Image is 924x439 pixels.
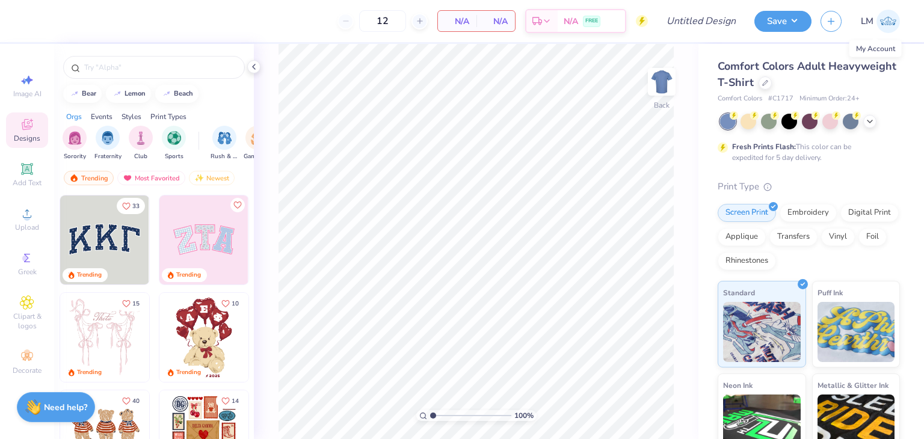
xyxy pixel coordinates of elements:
img: 3b9aba4f-e317-4aa7-a679-c95a879539bd [60,195,149,284]
img: Lydia Monahan [876,10,900,33]
div: Transfers [769,228,818,246]
div: Most Favorited [117,171,185,185]
button: beach [155,85,199,103]
div: filter for Club [129,126,153,161]
div: Trending [64,171,114,185]
img: trending.gif [69,174,79,182]
img: Fraternity Image [101,131,114,145]
img: Newest.gif [194,174,204,182]
span: FREE [585,17,598,25]
div: filter for Fraternity [94,126,122,161]
div: Trending [77,368,102,377]
span: Fraternity [94,152,122,161]
img: trend_line.gif [112,90,122,97]
span: Greek [18,267,37,277]
button: filter button [244,126,271,161]
div: Trending [77,271,102,280]
img: Sports Image [167,131,181,145]
img: d12a98c7-f0f7-4345-bf3a-b9f1b718b86e [149,293,238,382]
div: Applique [718,228,766,246]
div: Vinyl [821,228,855,246]
div: beach [174,90,193,97]
div: Foil [858,228,887,246]
input: Untitled Design [657,9,745,33]
img: Standard [723,302,801,362]
span: 100 % [514,410,534,421]
div: Embroidery [780,204,837,222]
img: edfb13fc-0e43-44eb-bea2-bf7fc0dd67f9 [149,195,238,284]
div: Screen Print [718,204,776,222]
button: Like [117,393,145,409]
div: lemon [125,90,146,97]
input: Try "Alpha" [83,61,237,73]
span: Add Text [13,178,42,188]
span: # C1717 [768,94,793,104]
span: 40 [132,398,140,404]
button: bear [63,85,102,103]
span: LM [861,14,873,28]
div: filter for Sports [162,126,186,161]
button: filter button [129,126,153,161]
div: filter for Sorority [63,126,87,161]
span: Rush & Bid [211,152,238,161]
span: Decorate [13,366,42,375]
div: Print Types [150,111,186,122]
span: 14 [232,398,239,404]
div: Digital Print [840,204,899,222]
img: Game Day Image [251,131,265,145]
div: Rhinestones [718,252,776,270]
button: filter button [211,126,238,161]
img: Sorority Image [68,131,82,145]
input: – – [359,10,406,32]
div: This color can be expedited for 5 day delivery. [732,141,880,163]
span: Image AI [13,89,42,99]
span: Minimum Order: 24 + [799,94,860,104]
img: Club Image [134,131,147,145]
img: 587403a7-0594-4a7f-b2bd-0ca67a3ff8dd [159,293,248,382]
button: Save [754,11,812,32]
div: Trending [176,271,201,280]
strong: Fresh Prints Flash: [732,142,796,152]
span: Club [134,152,147,161]
button: Like [216,295,244,312]
strong: Need help? [44,402,87,413]
span: Sorority [64,152,86,161]
button: filter button [162,126,186,161]
span: 10 [232,301,239,307]
img: trend_line.gif [70,90,79,97]
span: N/A [445,15,469,28]
span: Comfort Colors Adult Heavyweight T-Shirt [718,59,896,90]
div: Back [654,100,670,111]
span: Clipart & logos [6,312,48,331]
div: Styles [122,111,141,122]
img: 9980f5e8-e6a1-4b4a-8839-2b0e9349023c [159,195,248,284]
span: Comfort Colors [718,94,762,104]
button: Like [117,295,145,312]
img: 5ee11766-d822-42f5-ad4e-763472bf8dcf [248,195,337,284]
span: Puff Ink [818,286,843,299]
span: Metallic & Glitter Ink [818,379,889,391]
div: My Account [849,40,902,57]
div: bear [82,90,96,97]
img: Back [650,70,674,94]
img: trend_line.gif [162,90,171,97]
img: Puff Ink [818,302,895,362]
span: Neon Ink [723,379,753,391]
div: Trending [176,368,201,377]
span: Designs [14,134,40,143]
img: most_fav.gif [123,174,132,182]
span: Standard [723,286,755,299]
button: lemon [106,85,151,103]
span: N/A [484,15,508,28]
div: Events [91,111,112,122]
button: Like [117,198,145,214]
div: filter for Rush & Bid [211,126,238,161]
div: Print Type [718,180,900,194]
img: e74243e0-e378-47aa-a400-bc6bcb25063a [248,293,337,382]
span: Sports [165,152,183,161]
img: Rush & Bid Image [218,131,232,145]
a: LM [861,10,900,33]
button: filter button [94,126,122,161]
span: 15 [132,301,140,307]
button: Like [230,198,245,212]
